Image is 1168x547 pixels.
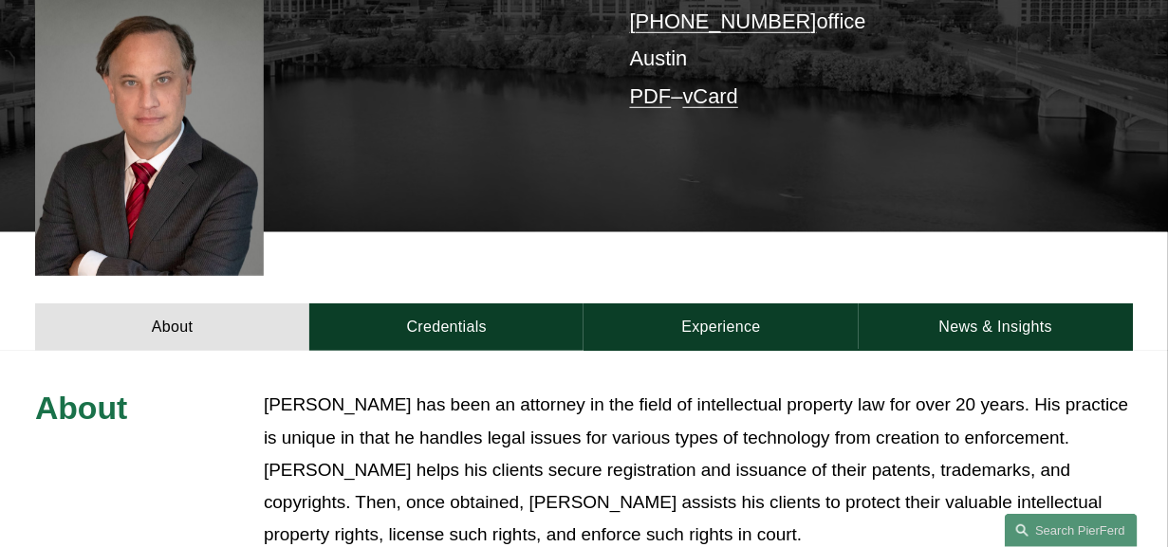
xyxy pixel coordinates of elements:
a: Search this site [1005,514,1138,547]
a: Experience [584,303,858,351]
a: [PHONE_NUMBER] [630,9,817,33]
span: About [35,390,127,426]
a: About [35,303,309,351]
a: Credentials [309,303,584,351]
a: vCard [683,84,738,108]
a: News & Insights [859,303,1133,351]
a: PDF [630,84,672,108]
